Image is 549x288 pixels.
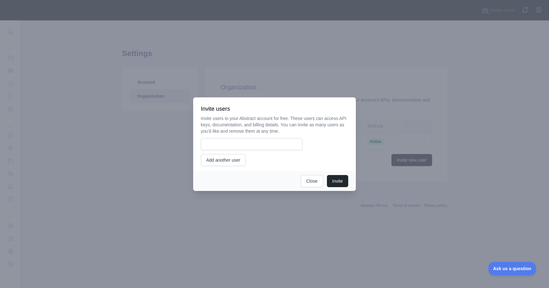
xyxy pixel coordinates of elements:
[201,105,348,113] h3: Invite users
[327,175,348,187] button: Invite
[201,115,348,134] p: Invite users to your Abstract account for free. These users can access API keys, documentation, a...
[201,154,246,166] button: Add another user
[301,175,323,187] button: Close
[488,262,536,275] iframe: Toggle Customer Support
